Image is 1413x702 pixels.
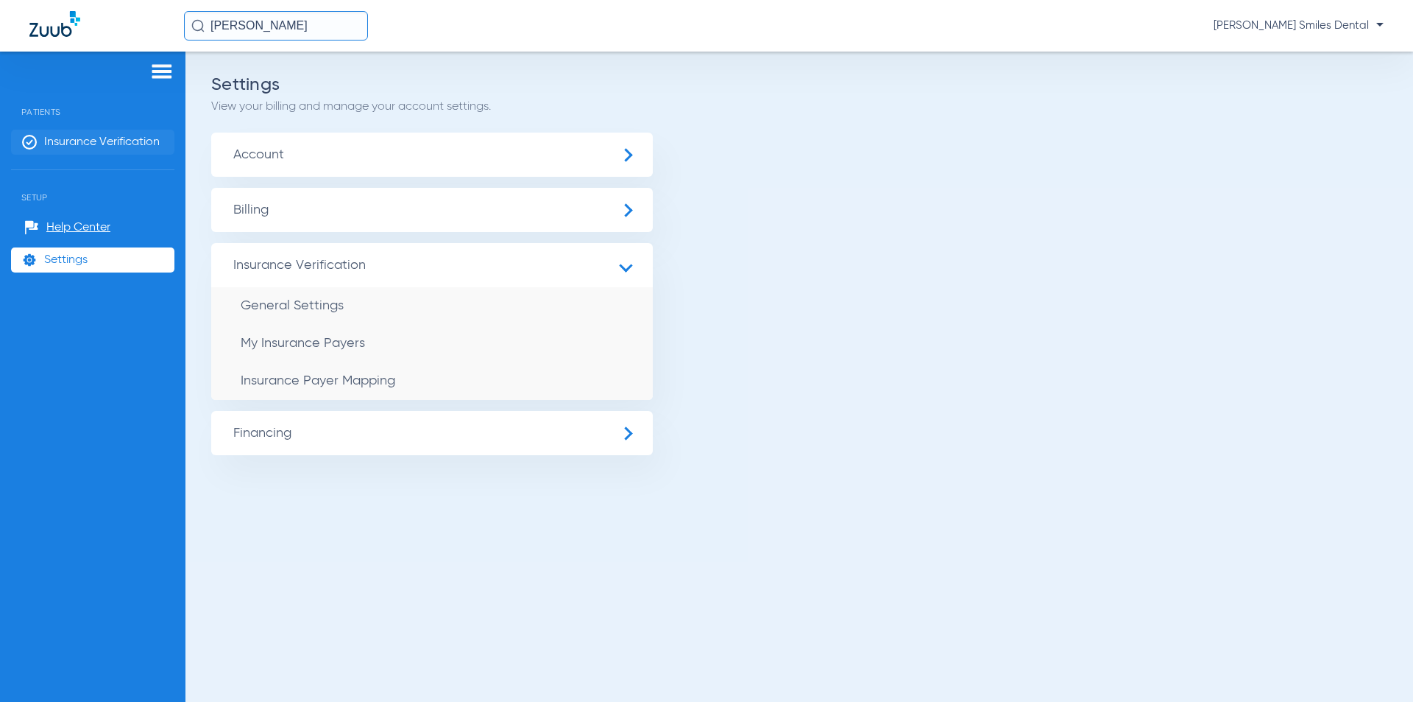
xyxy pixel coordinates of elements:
[44,135,160,150] span: Insurance Verification
[211,99,1387,114] p: View your billing and manage your account settings.
[29,11,80,37] img: Zuub Logo
[241,374,395,387] span: Insurance Payer Mapping
[11,170,174,203] span: Setup
[211,77,1387,92] h2: Settings
[184,11,368,41] input: Search for patients
[46,220,110,235] span: Help Center
[44,253,88,267] span: Settings
[1339,631,1413,702] iframe: Chat Widget
[150,63,174,80] img: hamburger-icon
[1214,18,1384,33] span: [PERSON_NAME] Smiles Dental
[241,337,365,350] span: My Insurance Payers
[241,299,344,312] span: General Settings
[211,243,653,287] span: Insurance Verification
[211,133,653,177] span: Account
[211,188,653,232] span: Billing
[11,85,174,117] span: Patients
[211,411,653,455] span: Financing
[24,220,110,235] a: Help Center
[191,19,205,32] img: Search Icon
